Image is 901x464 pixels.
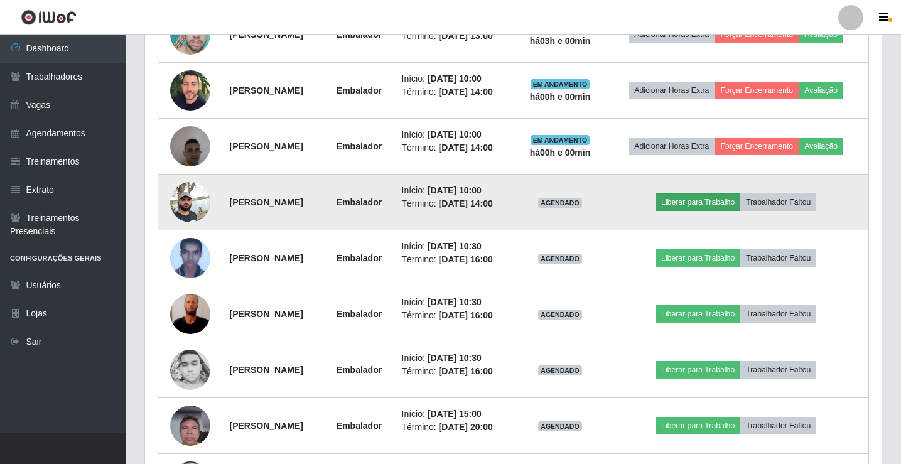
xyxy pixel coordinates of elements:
strong: há 00 h e 00 min [530,148,591,158]
time: [DATE] 13:00 [439,31,493,41]
span: EM ANDAMENTO [531,135,590,145]
span: AGENDADO [538,421,582,431]
strong: [PERSON_NAME] [229,197,303,207]
li: Início: [402,184,509,197]
strong: [PERSON_NAME] [229,141,303,151]
li: Término: [402,141,509,154]
button: Forçar Encerramento [715,138,799,155]
button: Trabalhador Faltou [740,361,816,379]
strong: Embalador [337,85,382,95]
time: [DATE] 10:00 [428,73,482,84]
time: [DATE] 14:00 [439,143,493,153]
span: AGENDADO [538,310,582,320]
time: [DATE] 16:00 [439,366,493,376]
time: [DATE] 10:00 [428,185,482,195]
li: Início: [402,72,509,85]
strong: [PERSON_NAME] [229,421,303,431]
img: 1736286456624.jpeg [170,350,210,390]
li: Término: [402,421,509,434]
button: Forçar Encerramento [715,82,799,99]
strong: Embalador [337,141,382,151]
li: Término: [402,309,509,322]
img: 1751591398028.jpeg [170,269,210,359]
time: [DATE] 16:00 [439,310,493,320]
button: Trabalhador Faltou [740,305,816,323]
button: Liberar para Trabalho [656,193,740,211]
li: Término: [402,253,509,266]
span: AGENDADO [538,365,582,375]
button: Liberar para Trabalho [656,417,740,434]
time: [DATE] 20:00 [439,422,493,432]
img: 1673386012464.jpeg [170,232,210,284]
strong: há 00 h e 00 min [530,92,591,102]
button: Forçar Encerramento [715,26,799,43]
button: Trabalhador Faltou [740,249,816,267]
img: CoreUI Logo [21,9,77,25]
button: Trabalhador Faltou [740,193,816,211]
strong: Embalador [337,197,382,207]
span: AGENDADO [538,254,582,264]
li: Início: [402,296,509,309]
time: [DATE] 10:30 [428,353,482,363]
strong: Embalador [337,365,382,375]
strong: [PERSON_NAME] [229,85,303,95]
li: Término: [402,85,509,99]
button: Avaliação [799,26,843,43]
button: Trabalhador Faltou [740,417,816,434]
button: Liberar para Trabalho [656,361,740,379]
button: Adicionar Horas Extra [629,138,715,155]
time: [DATE] 14:00 [439,87,493,97]
time: [DATE] 10:30 [428,297,482,307]
time: [DATE] 10:00 [428,129,482,139]
img: 1683118670739.jpeg [170,65,210,115]
button: Adicionar Horas Extra [629,26,715,43]
strong: há 03 h e 00 min [530,36,591,46]
button: Avaliação [799,138,843,155]
strong: [PERSON_NAME] [229,253,303,263]
strong: [PERSON_NAME] [229,30,303,40]
img: 1748551724527.jpeg [170,8,210,62]
img: 1701560793571.jpeg [170,119,210,173]
li: Término: [402,30,509,43]
time: [DATE] 14:00 [439,198,493,208]
span: AGENDADO [538,198,582,208]
strong: Embalador [337,421,382,431]
strong: Embalador [337,30,382,40]
li: Início: [402,240,509,253]
img: 1721053497188.jpeg [170,399,210,452]
li: Início: [402,128,509,141]
button: Adicionar Horas Extra [629,82,715,99]
strong: Embalador [337,253,382,263]
strong: [PERSON_NAME] [229,365,303,375]
li: Início: [402,352,509,365]
strong: Embalador [337,309,382,319]
button: Avaliação [799,82,843,99]
li: Término: [402,197,509,210]
button: Liberar para Trabalho [656,249,740,267]
li: Início: [402,407,509,421]
time: [DATE] 10:30 [428,241,482,251]
li: Término: [402,365,509,378]
time: [DATE] 16:00 [439,254,493,264]
time: [DATE] 15:00 [428,409,482,419]
img: 1702417487415.jpeg [170,175,210,229]
span: EM ANDAMENTO [531,79,590,89]
button: Liberar para Trabalho [656,305,740,323]
strong: [PERSON_NAME] [229,309,303,319]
